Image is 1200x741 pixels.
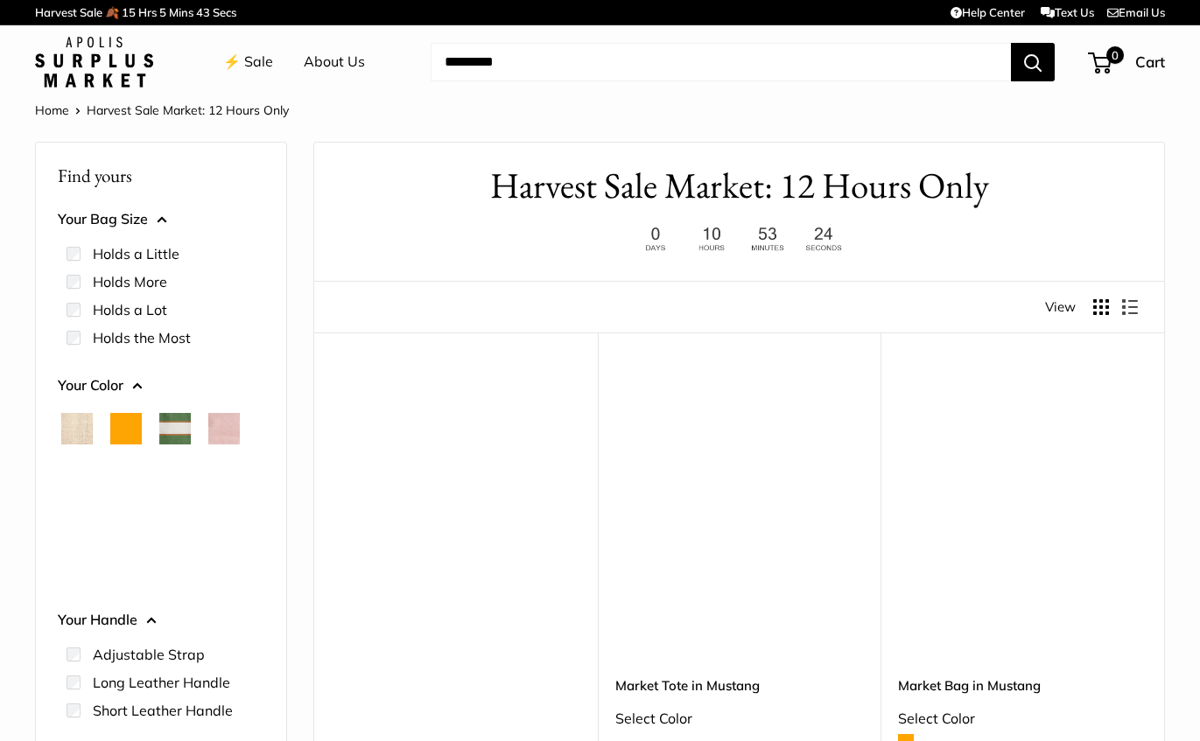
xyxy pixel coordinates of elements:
[35,99,289,122] nav: Breadcrumb
[58,607,264,633] button: Your Handle
[898,376,1147,625] a: Market Bag in MustangMarket Bag in Mustang
[208,504,240,535] button: Taupe
[1107,5,1165,19] a: Email Us
[110,504,142,535] button: Mint Sorbet
[93,700,233,721] label: Short Leather Handle
[93,644,205,665] label: Adjustable Strap
[898,706,1147,732] div: Select Color
[1045,295,1076,319] span: View
[61,413,93,444] button: Natural
[61,458,93,490] button: Chambray
[93,672,230,693] label: Long Leather Handle
[1135,52,1165,71] span: Cart
[35,102,69,118] a: Home
[58,206,264,233] button: Your Bag Size
[159,5,166,19] span: 5
[898,675,1147,696] a: Market Bag in Mustang
[58,158,264,192] p: Find yours
[223,49,273,75] a: ⚡️ Sale
[61,504,93,535] button: Daisy
[1041,5,1094,19] a: Text Us
[208,458,240,490] button: Cognac
[630,222,849,256] img: 12 hours only. Ends at 8pm
[122,5,136,19] span: 15
[138,5,157,19] span: Hrs
[93,327,191,348] label: Holds the Most
[93,243,179,264] label: Holds a Little
[951,5,1025,19] a: Help Center
[169,5,193,19] span: Mins
[1106,46,1124,64] span: 0
[93,271,167,292] label: Holds More
[304,49,365,75] a: About Us
[1093,299,1109,315] button: Display products as grid
[58,373,264,399] button: Your Color
[93,299,167,320] label: Holds a Lot
[110,458,142,490] button: Chenille Window Brick
[431,43,1011,81] input: Search...
[87,102,289,118] span: Harvest Sale Market: 12 Hours Only
[159,504,191,535] button: Mustang
[1011,43,1055,81] button: Search
[35,37,153,87] img: Apolis: Surplus Market
[213,5,236,19] span: Secs
[1122,299,1138,315] button: Display products as list
[61,549,93,581] button: White Porcelain
[615,376,864,625] a: Market Tote in MustangMarket Tote in Mustang
[615,675,864,696] a: Market Tote in Mustang
[615,706,864,732] div: Select Color
[340,160,1138,212] h1: Harvest Sale Market: 12 Hours Only
[1090,48,1165,76] a: 0 Cart
[196,5,210,19] span: 43
[159,413,191,444] button: Court Green
[159,458,191,490] button: Chenille Window Sage
[110,413,142,444] button: Orange
[208,413,240,444] button: Blush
